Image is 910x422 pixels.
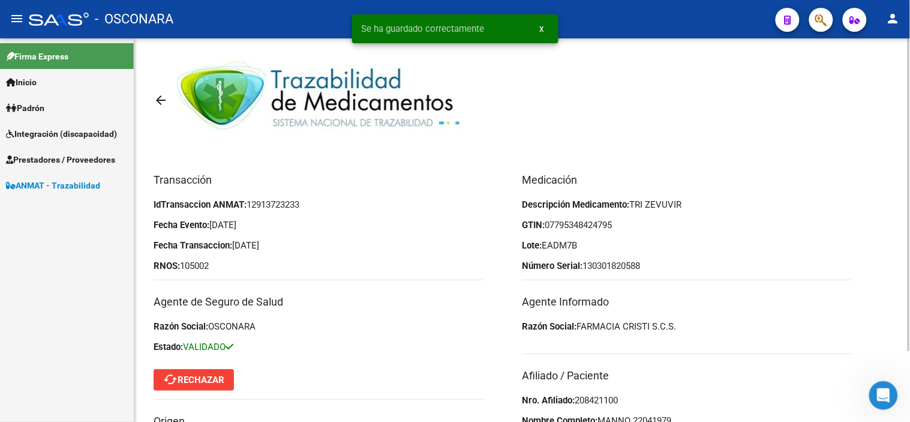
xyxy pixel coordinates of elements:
[542,240,578,251] span: EADM7B
[6,127,117,140] span: Integración (discapacidad)
[247,199,299,210] span: 12913723233
[154,369,234,391] button: Rechazar
[522,239,852,252] p: Lote:
[540,23,544,34] span: x
[886,11,900,26] mat-icon: person
[583,261,641,271] span: 130301820588
[6,101,44,115] span: Padrón
[545,220,612,231] span: 07795348424795
[154,198,483,211] p: IdTransaccion ANMAT:
[522,394,852,407] p: Nro. Afiliado:
[362,23,485,35] span: Se ha guardado correctamente
[10,11,24,26] mat-icon: menu
[522,294,852,310] h3: Agente Informado
[522,198,852,211] p: Descripción Medicamento:
[232,240,259,251] span: [DATE]
[6,76,37,89] span: Inicio
[869,381,898,410] iframe: Intercom live chat
[177,56,470,145] img: anmat.jpeg
[183,342,233,352] span: VALIDADO
[522,219,852,232] p: GTIN:
[6,50,68,63] span: Firma Express
[154,259,483,273] p: RNOS:
[154,320,483,333] p: Razón Social:
[154,294,483,310] h3: Agente de Seguro de Salud
[575,395,618,406] span: 208421100
[154,93,168,107] mat-icon: arrow_back
[209,220,236,231] span: [DATE]
[163,375,224,385] span: Rechazar
[163,372,178,387] mat-icon: cached
[6,153,115,166] span: Prestadores / Proveedores
[95,6,173,32] span: - OSCONARA
[522,320,852,333] p: Razón Social:
[530,18,554,40] button: x
[180,261,209,271] span: 105002
[522,172,852,188] h3: Medicación
[522,259,852,273] p: Número Serial:
[154,172,483,188] h3: Transacción
[154,219,483,232] p: Fecha Evento:
[522,367,852,384] h3: Afiliado / Paciente
[154,239,483,252] p: Fecha Transaccion:
[577,321,677,332] span: FARMACIA CRISTI S.C.S.
[208,321,256,332] span: OSCONARA
[630,199,682,210] span: TRI ZEVUVIR
[6,179,100,192] span: ANMAT - Trazabilidad
[154,340,483,354] p: Estado:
